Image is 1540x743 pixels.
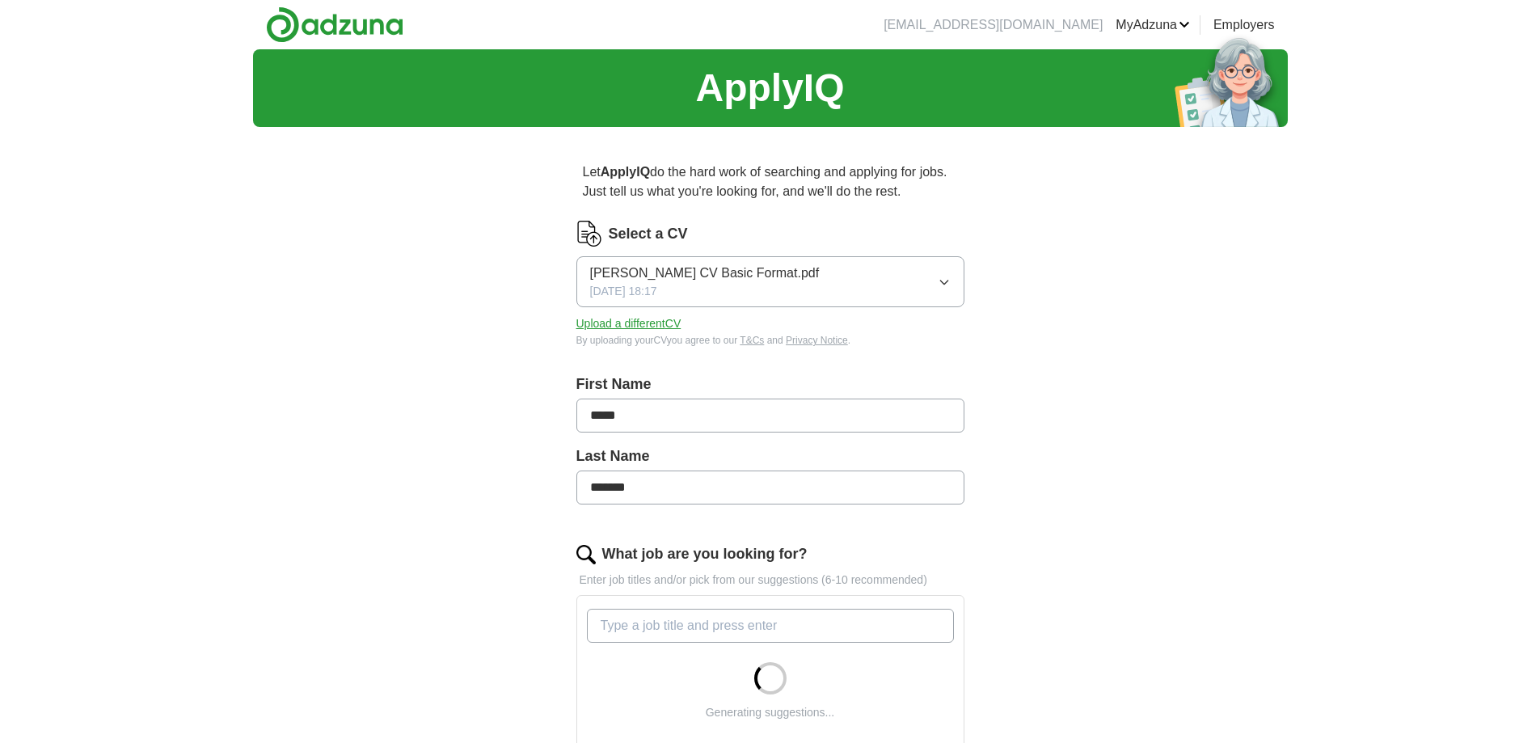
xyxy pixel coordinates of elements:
[786,335,848,346] a: Privacy Notice
[1116,15,1190,35] a: MyAdzuna
[576,333,964,348] div: By uploading your CV you agree to our and .
[576,221,602,247] img: CV Icon
[576,156,964,208] p: Let do the hard work of searching and applying for jobs. Just tell us what you're looking for, an...
[706,704,835,721] div: Generating suggestions...
[576,256,964,307] button: [PERSON_NAME] CV Basic Format.pdf[DATE] 18:17
[576,445,964,467] label: Last Name
[576,572,964,589] p: Enter job titles and/or pick from our suggestions (6-10 recommended)
[740,335,764,346] a: T&Cs
[576,374,964,395] label: First Name
[576,545,596,564] img: search.png
[601,165,650,179] strong: ApplyIQ
[590,283,657,300] span: [DATE] 18:17
[266,6,403,43] img: Adzuna logo
[695,59,844,117] h1: ApplyIQ
[1213,15,1275,35] a: Employers
[587,609,954,643] input: Type a job title and press enter
[576,315,681,332] button: Upload a differentCV
[602,543,808,565] label: What job are you looking for?
[609,223,688,245] label: Select a CV
[590,264,820,283] span: [PERSON_NAME] CV Basic Format.pdf
[884,15,1103,35] li: [EMAIL_ADDRESS][DOMAIN_NAME]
